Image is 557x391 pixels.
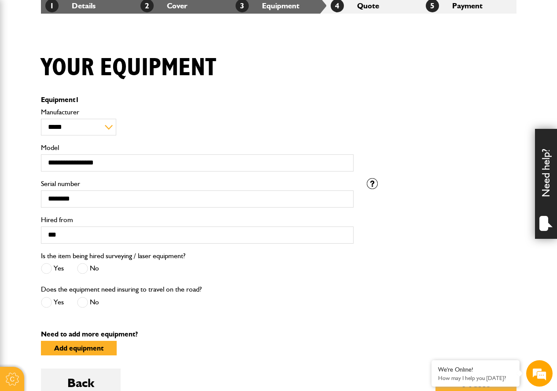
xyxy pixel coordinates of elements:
p: How may I help you today? [438,375,513,381]
div: Chat with us now [46,49,148,61]
label: Serial number [41,180,354,187]
label: Is the item being hired surveying / laser equipment? [41,252,185,259]
h1: Your equipment [41,53,216,83]
button: Add equipment [41,341,117,355]
img: d_20077148190_company_1631870298795_20077148190 [15,49,37,61]
label: Does the equipment need insuring to travel on the road? [41,286,202,293]
input: Enter your email address [11,107,161,127]
textarea: Type your message and hit 'Enter' [11,159,161,263]
div: Minimize live chat window [144,4,166,26]
label: Hired from [41,216,354,223]
span: 1 [75,95,79,104]
label: No [77,263,99,274]
p: Need to add more equipment? [41,331,516,338]
p: Equipment [41,96,354,103]
label: Yes [41,263,64,274]
input: Enter your phone number [11,133,161,153]
label: No [77,297,99,308]
a: 1Details [45,1,96,10]
em: Start Chat [120,271,160,283]
label: Model [41,144,354,151]
label: Yes [41,297,64,308]
div: Need help? [535,129,557,239]
input: Enter your last name [11,81,161,101]
a: 2Cover [140,1,188,10]
label: Manufacturer [41,109,354,116]
div: We're Online! [438,366,513,373]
